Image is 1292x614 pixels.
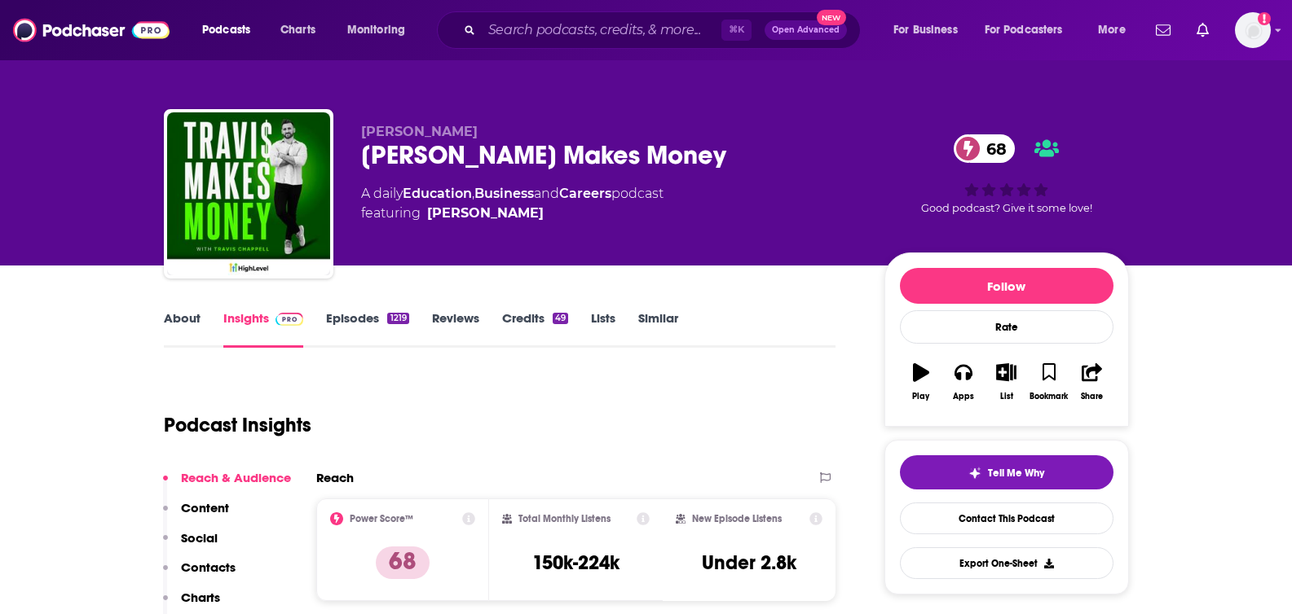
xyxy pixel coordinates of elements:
[532,550,620,575] h3: 150k-224k
[921,202,1092,214] span: Good podcast? Give it some love!
[953,392,974,401] div: Apps
[970,134,1015,163] span: 68
[985,19,1063,42] span: For Podcasters
[13,15,170,46] img: Podchaser - Follow, Share and Rate Podcasts
[270,17,325,43] a: Charts
[1235,12,1271,48] img: User Profile
[884,124,1129,225] div: 68Good podcast? Give it some love!
[765,20,847,40] button: Open AdvancedNew
[954,134,1015,163] a: 68
[163,530,218,560] button: Social
[181,530,218,546] p: Social
[482,17,721,43] input: Search podcasts, credits, & more...
[202,19,250,42] span: Podcasts
[900,310,1113,344] div: Rate
[1081,392,1103,401] div: Share
[280,19,315,42] span: Charts
[638,310,678,348] a: Similar
[553,313,568,324] div: 49
[336,17,426,43] button: open menu
[181,470,291,485] p: Reach & Audience
[900,353,942,411] button: Play
[721,20,752,41] span: ⌘ K
[167,112,330,275] img: Travis Makes Money
[472,186,474,201] span: ,
[276,313,304,326] img: Podchaser Pro
[163,470,291,500] button: Reach & Audience
[181,559,236,575] p: Contacts
[191,17,271,43] button: open menu
[900,502,1113,534] a: Contact This Podcast
[534,186,559,201] span: and
[223,310,304,348] a: InsightsPodchaser Pro
[900,268,1113,304] button: Follow
[427,204,544,223] a: [PERSON_NAME]
[326,310,408,348] a: Episodes1219
[702,550,796,575] h3: Under 2.8k
[403,186,472,201] a: Education
[900,547,1113,579] button: Export One-Sheet
[387,313,408,324] div: 1219
[163,559,236,590] button: Contacts
[1030,392,1068,401] div: Bookmark
[559,186,611,201] a: Careers
[985,353,1027,411] button: List
[350,513,413,524] h2: Power Score™
[974,17,1087,43] button: open menu
[817,10,846,25] span: New
[432,310,479,348] a: Reviews
[502,310,568,348] a: Credits49
[361,204,664,223] span: featuring
[1000,392,1013,401] div: List
[361,184,664,223] div: A daily podcast
[164,413,311,437] h1: Podcast Insights
[1070,353,1113,411] button: Share
[518,513,611,524] h2: Total Monthly Listens
[1149,16,1177,44] a: Show notifications dropdown
[772,26,840,34] span: Open Advanced
[912,392,929,401] div: Play
[968,467,981,480] img: tell me why sparkle
[163,500,229,530] button: Content
[181,500,229,515] p: Content
[1087,17,1146,43] button: open menu
[361,124,478,139] span: [PERSON_NAME]
[893,19,958,42] span: For Business
[900,455,1113,489] button: tell me why sparkleTell Me Why
[692,513,782,524] h2: New Episode Listens
[164,310,201,348] a: About
[942,353,985,411] button: Apps
[1098,19,1126,42] span: More
[316,470,354,485] h2: Reach
[1190,16,1215,44] a: Show notifications dropdown
[1028,353,1070,411] button: Bookmark
[1258,12,1271,25] svg: Add a profile image
[181,590,220,605] p: Charts
[347,19,405,42] span: Monitoring
[452,11,876,49] div: Search podcasts, credits, & more...
[376,546,430,579] p: 68
[988,467,1044,480] span: Tell Me Why
[591,310,615,348] a: Lists
[882,17,978,43] button: open menu
[1235,12,1271,48] button: Show profile menu
[474,186,534,201] a: Business
[1235,12,1271,48] span: Logged in as lkingsley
